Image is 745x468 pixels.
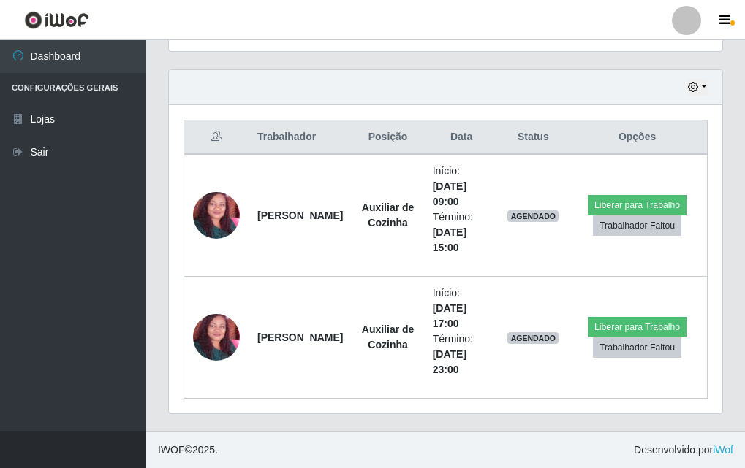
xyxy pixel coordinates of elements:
[499,120,567,155] th: Status
[588,195,687,215] button: Liberar para Trabalho
[588,317,687,337] button: Liberar para Trabalho
[507,210,559,222] span: AGENDADO
[362,202,415,229] strong: Auxiliar de Cozinha
[433,164,491,210] li: Início:
[158,442,218,458] span: © 2025 .
[593,215,681,236] button: Trabalhador Faltou
[433,285,491,331] li: Início:
[193,167,240,264] img: 1695958183677.jpeg
[433,331,491,377] li: Término:
[433,180,466,207] time: [DATE] 09:00
[593,337,681,358] button: Trabalhador Faltou
[257,210,343,221] strong: [PERSON_NAME]
[433,210,491,256] li: Término:
[433,302,466,329] time: [DATE] 17:00
[713,444,733,456] a: iWof
[24,11,89,29] img: CoreUI Logo
[424,120,499,155] th: Data
[249,120,352,155] th: Trabalhador
[257,331,343,343] strong: [PERSON_NAME]
[352,120,423,155] th: Posição
[158,444,185,456] span: IWOF
[433,226,466,253] time: [DATE] 15:00
[362,323,415,350] strong: Auxiliar de Cozinha
[193,289,240,385] img: 1695958183677.jpeg
[507,332,559,344] span: AGENDADO
[433,348,466,375] time: [DATE] 23:00
[634,442,733,458] span: Desenvolvido por
[567,120,707,155] th: Opções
